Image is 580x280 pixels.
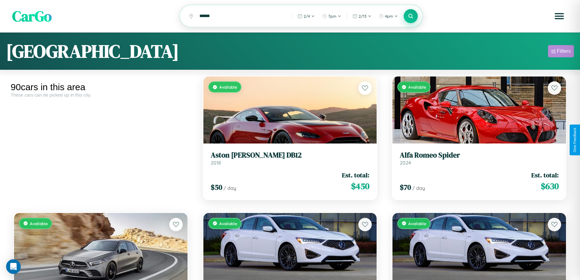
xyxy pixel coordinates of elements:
[408,84,426,90] span: Available
[11,82,191,92] div: 90 cars in this area
[400,160,411,166] span: 2024
[359,14,367,19] span: 2 / 13
[211,151,370,166] a: Aston [PERSON_NAME] DB122018
[400,182,411,192] span: $ 70
[573,128,577,152] div: Give Feedback
[350,11,374,21] button: 2/13
[557,48,571,54] div: Filters
[304,14,310,19] span: 2 / 4
[400,151,559,160] h3: Alfa Romeo Spider
[211,182,222,192] span: $ 50
[219,84,237,90] span: Available
[294,11,318,21] button: 2/4
[351,180,369,192] span: $ 450
[30,221,48,226] span: Available
[219,221,237,226] span: Available
[548,45,574,57] button: Filters
[12,6,52,26] span: CarGo
[551,8,568,25] button: Open menu
[342,171,369,179] span: Est. total:
[319,11,344,21] button: 7pm
[223,185,236,191] span: / day
[376,11,401,21] button: 4pm
[412,185,425,191] span: / day
[385,14,393,19] span: 4pm
[328,14,336,19] span: 7pm
[531,171,559,179] span: Est. total:
[211,151,370,160] h3: Aston [PERSON_NAME] DB12
[6,39,179,64] h1: [GEOGRAPHIC_DATA]
[211,160,221,166] span: 2018
[6,259,21,274] div: Open Intercom Messenger
[541,180,559,192] span: $ 630
[11,92,191,97] div: These cars can be picked up in this city.
[400,151,559,166] a: Alfa Romeo Spider2024
[408,221,426,226] span: Available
